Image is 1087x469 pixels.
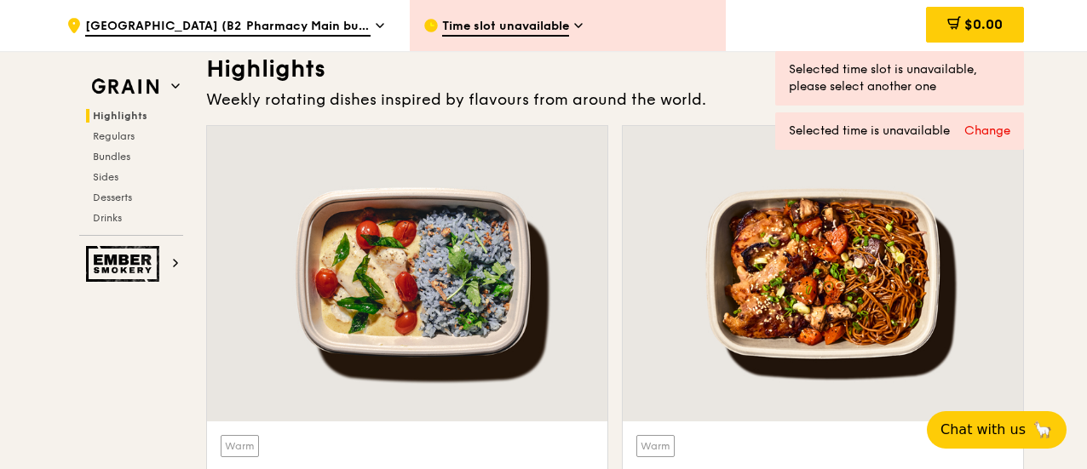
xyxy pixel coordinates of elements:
[206,88,1024,112] div: Weekly rotating dishes inspired by flavours from around the world.
[964,16,1003,32] span: $0.00
[636,435,675,457] div: Warm
[940,420,1026,440] span: Chat with us
[86,71,164,102] img: Grain web logo
[93,151,130,163] span: Bundles
[789,61,1010,95] div: Selected time slot is unavailable, please select another one
[93,171,118,183] span: Sides
[927,411,1067,449] button: Chat with us🦙
[442,18,569,37] span: Time slot unavailable
[206,54,1024,84] h3: Highlights
[85,18,371,37] span: [GEOGRAPHIC_DATA] (B2 Pharmacy Main building)
[93,192,132,203] span: Desserts
[86,246,164,282] img: Ember Smokery web logo
[1032,420,1053,440] span: 🦙
[221,435,259,457] div: Warm
[964,123,1010,140] div: Change
[93,212,122,224] span: Drinks
[93,130,135,142] span: Regulars
[93,110,147,122] span: Highlights
[789,123,1010,140] div: Selected time is unavailable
